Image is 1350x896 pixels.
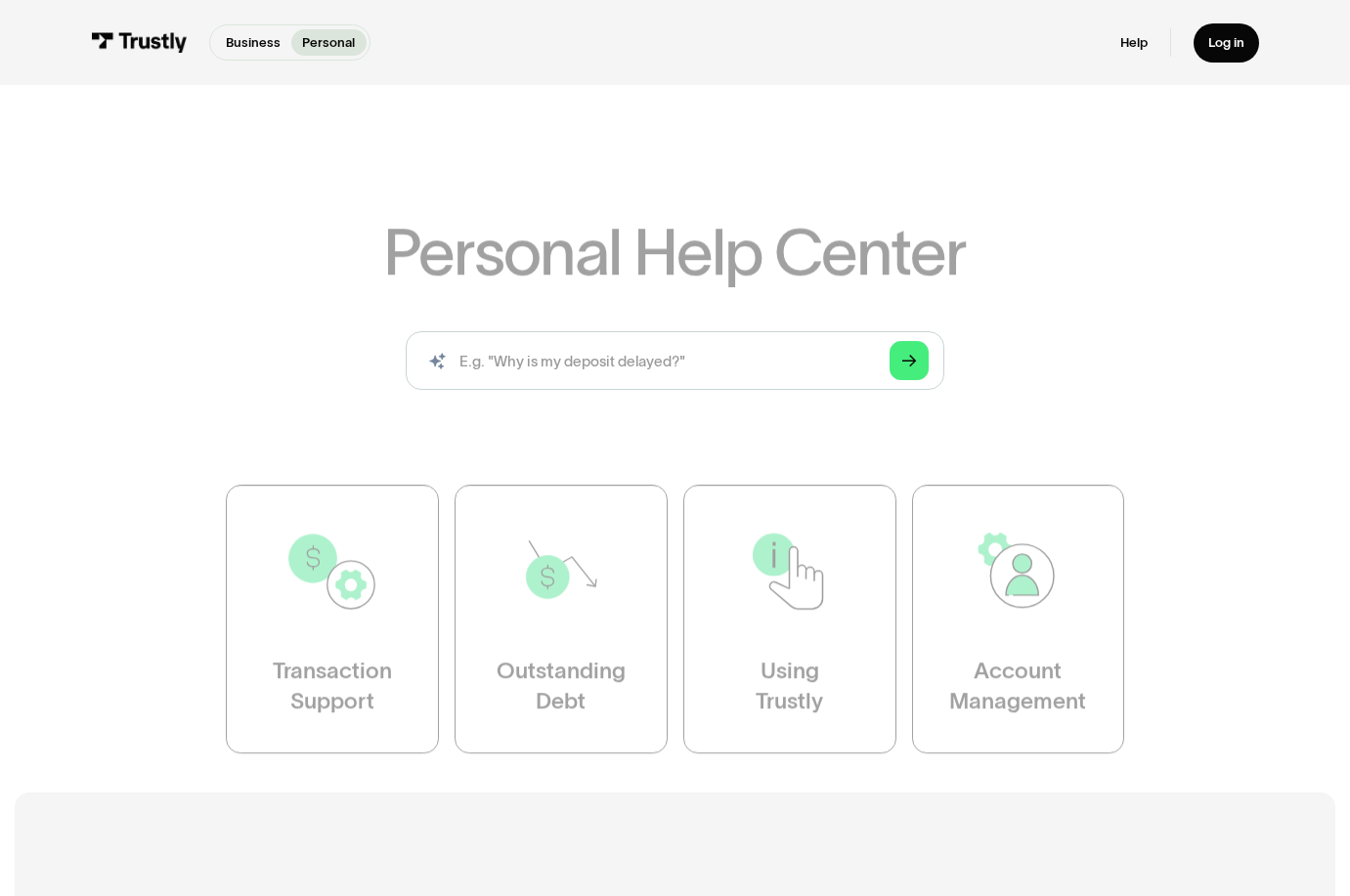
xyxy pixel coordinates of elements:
[1208,34,1244,51] div: Log in
[406,331,943,391] input: search
[756,657,823,716] div: Using Trustly
[226,486,439,754] a: TransactionSupport
[383,220,966,284] h1: Personal Help Center
[497,657,626,716] div: Outstanding Debt
[214,29,291,56] a: Business
[1194,23,1259,63] a: Log in
[226,33,281,53] p: Business
[273,657,392,716] div: Transaction Support
[949,657,1086,716] div: Account Management
[455,486,668,754] a: OutstandingDebt
[291,29,367,56] a: Personal
[302,33,355,53] p: Personal
[911,486,1124,754] a: AccountManagement
[91,32,188,53] img: Trustly Logo
[682,486,895,754] a: UsingTrustly
[1120,34,1148,51] a: Help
